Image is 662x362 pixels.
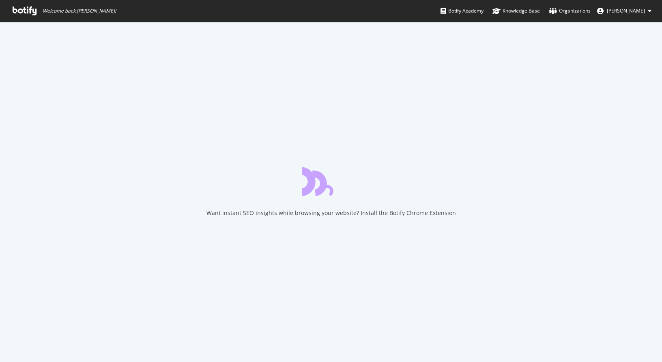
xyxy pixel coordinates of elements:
[549,7,591,15] div: Organizations
[607,7,645,14] span: Jérémi Maré
[43,8,116,14] span: Welcome back, [PERSON_NAME] !
[492,7,540,15] div: Knowledge Base
[206,209,456,217] div: Want instant SEO insights while browsing your website? Install the Botify Chrome Extension
[591,4,658,17] button: [PERSON_NAME]
[302,167,360,196] div: animation
[441,7,484,15] div: Botify Academy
